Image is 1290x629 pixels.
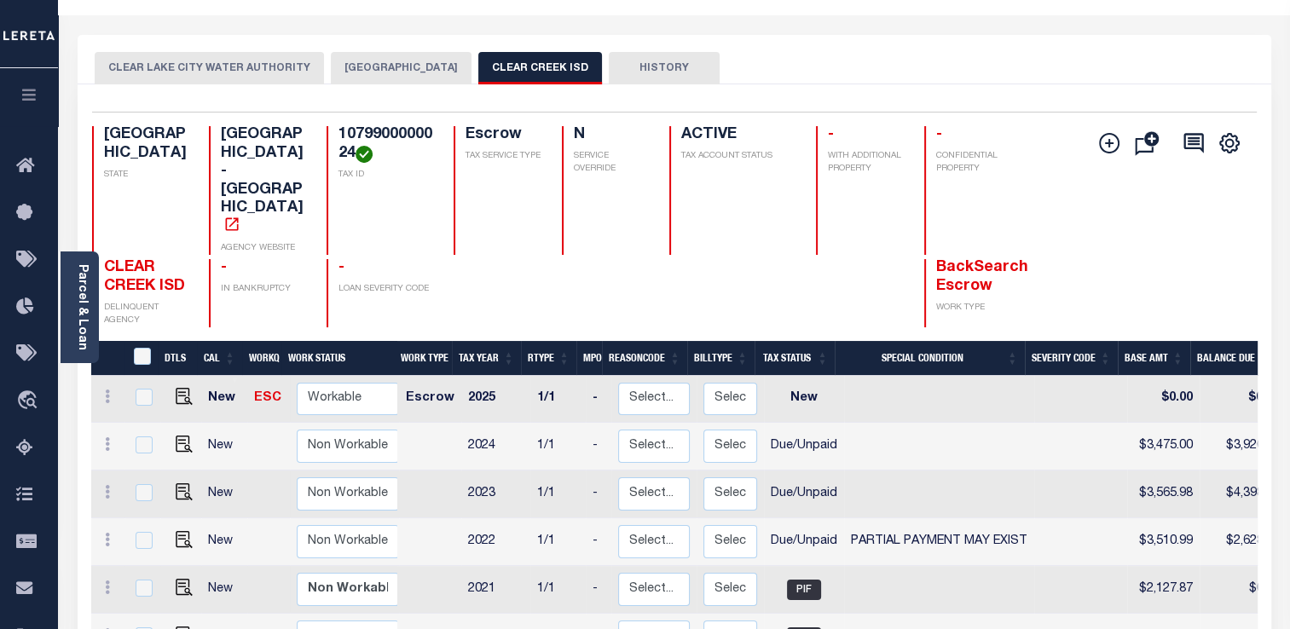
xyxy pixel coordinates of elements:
th: &nbsp;&nbsp;&nbsp;&nbsp;&nbsp;&nbsp;&nbsp;&nbsp;&nbsp;&nbsp; [91,341,124,376]
p: AGENCY WEBSITE [221,242,306,255]
i: travel_explore [16,390,43,413]
td: $3,926.75 [1200,423,1287,470]
td: $0.00 [1127,376,1200,424]
span: - [828,127,834,142]
h4: 1079900000024 [338,126,433,163]
th: WorkQ [242,341,281,376]
p: DELINQUENT AGENCY [104,302,189,327]
p: WORK TYPE [936,302,1021,314]
th: ReasonCode: activate to sort column ascending [602,341,687,376]
td: $2,127.87 [1127,566,1200,614]
span: PIF [787,580,821,600]
td: $3,475.00 [1127,423,1200,470]
td: - [586,470,611,518]
span: - [338,260,344,275]
td: New [201,566,248,614]
p: TAX SERVICE TYPE [466,150,541,163]
td: 1/1 [530,423,586,470]
span: PARTIAL PAYMENT MAY EXIST [851,535,1027,547]
td: New [201,470,248,518]
td: 1/1 [530,518,586,566]
th: Base Amt: activate to sort column ascending [1118,341,1190,376]
th: CAL: activate to sort column ascending [197,341,242,376]
th: Severity Code: activate to sort column ascending [1025,341,1118,376]
p: TAX ACCOUNT STATUS [681,150,795,163]
span: CLEAR CREEK ISD [104,260,185,294]
h4: Escrow [466,126,541,145]
td: $0.00 [1200,566,1287,614]
td: 2021 [461,566,530,614]
button: HISTORY [609,52,720,84]
td: - [586,518,611,566]
td: New [201,518,248,566]
td: - [586,376,611,424]
h4: [GEOGRAPHIC_DATA] [104,126,189,163]
th: Work Status [281,341,397,376]
td: 1/1 [530,566,586,614]
td: Due/Unpaid [764,423,844,470]
p: STATE [104,169,189,182]
p: CONFIDENTIAL PROPERTY [936,150,1021,176]
h4: ACTIVE [681,126,795,145]
td: Escrow [399,376,461,424]
td: - [586,566,611,614]
p: LOAN SEVERITY CODE [338,283,433,296]
th: Tax Year: activate to sort column ascending [452,341,521,376]
td: $0.00 [1200,376,1287,424]
p: TAX ID [338,169,433,182]
button: CLEAR LAKE CITY WATER AUTHORITY [95,52,324,84]
button: [GEOGRAPHIC_DATA] [331,52,471,84]
td: $4,398.32 [1200,470,1287,518]
button: CLEAR CREEK ISD [478,52,602,84]
h4: [GEOGRAPHIC_DATA] - [GEOGRAPHIC_DATA] [221,126,306,237]
th: Special Condition: activate to sort column ascending [835,341,1025,376]
td: New [764,376,844,424]
p: IN BANKRUPTCY [221,283,306,296]
p: WITH ADDITIONAL PROPERTY [828,150,903,176]
td: 2025 [461,376,530,424]
th: BillType: activate to sort column ascending [687,341,755,376]
td: 1/1 [530,376,586,424]
th: Tax Status: activate to sort column ascending [755,341,835,376]
td: 2023 [461,470,530,518]
td: - [586,423,611,470]
p: SERVICE OVERRIDE [574,150,649,176]
td: 1/1 [530,470,586,518]
td: $3,510.99 [1127,518,1200,566]
td: $3,565.98 [1127,470,1200,518]
td: New [201,423,248,470]
span: BackSearch Escrow [936,260,1028,294]
h4: N [574,126,649,145]
th: MPO [576,341,602,376]
td: $2,628.23 [1200,518,1287,566]
th: DTLS [158,341,197,376]
td: New [201,376,248,424]
a: ESC [254,392,281,404]
th: RType: activate to sort column ascending [521,341,576,376]
td: 2022 [461,518,530,566]
th: Work Type [394,341,452,376]
span: - [221,260,227,275]
td: 2024 [461,423,530,470]
th: &nbsp; [124,341,159,376]
td: Due/Unpaid [764,518,844,566]
th: Balance Due: activate to sort column ascending [1190,341,1277,376]
a: Parcel & Loan [76,264,88,350]
span: - [936,127,942,142]
td: Due/Unpaid [764,470,844,518]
